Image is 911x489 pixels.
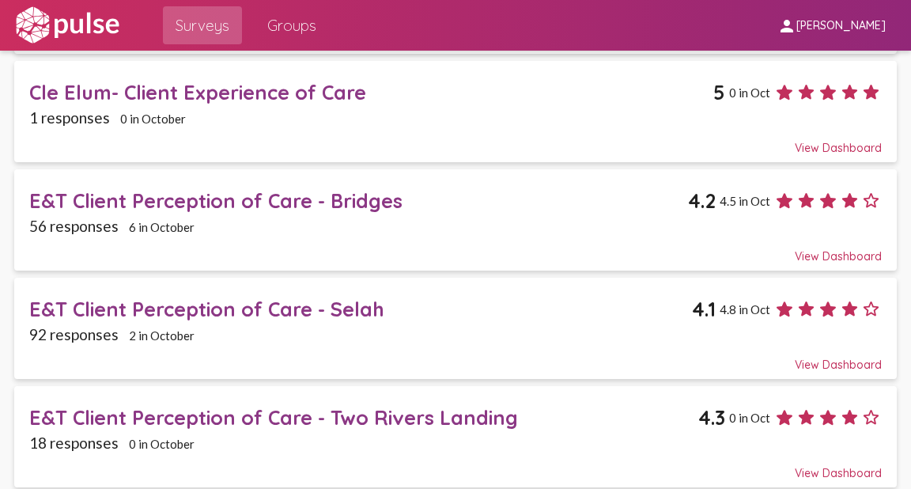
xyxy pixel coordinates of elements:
a: E&T Client Perception of Care - Selah4.14.8 in Oct92 responses2 in OctoberView Dashboard [14,278,896,379]
span: 0 in October [120,112,186,126]
span: 2 in October [129,328,195,343]
span: 4.8 in Oct [720,302,770,317]
span: Groups [267,11,316,40]
a: E&T Client Perception of Care - Two Rivers Landing4.30 in Oct18 responses0 in OctoberView Dashboard [14,386,896,487]
div: E&T Client Perception of Care - Two Rivers Landing [29,405,698,430]
a: Cle Elum- Client Experience of Care50 in Oct1 responses0 in OctoberView Dashboard [14,61,896,162]
span: 1 responses [29,108,110,127]
span: 4.5 in Oct [720,194,770,208]
div: View Dashboard [29,235,883,263]
a: E&T Client Perception of Care - Bridges4.24.5 in Oct56 responses6 in OctoberView Dashboard [14,169,896,271]
span: 4.3 [698,405,725,430]
button: [PERSON_NAME] [765,10,898,40]
span: 5 [713,80,725,104]
mat-icon: person [777,17,796,36]
span: Surveys [176,11,229,40]
img: white-logo.svg [13,6,122,45]
span: 92 responses [29,325,119,343]
a: Surveys [163,6,242,44]
span: 4.2 [688,188,716,213]
span: 56 responses [29,217,119,235]
span: [PERSON_NAME] [796,19,886,33]
span: 4.1 [692,297,716,321]
div: View Dashboard [29,127,883,155]
a: Groups [255,6,329,44]
span: 0 in Oct [729,411,770,425]
div: E&T Client Perception of Care - Bridges [29,188,688,213]
div: E&T Client Perception of Care - Selah [29,297,692,321]
span: 0 in Oct [729,85,770,100]
div: Cle Elum- Client Experience of Care [29,80,713,104]
div: View Dashboard [29,452,883,480]
span: 0 in October [129,437,195,451]
div: View Dashboard [29,343,883,372]
span: 6 in October [129,220,195,234]
span: 18 responses [29,434,119,452]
